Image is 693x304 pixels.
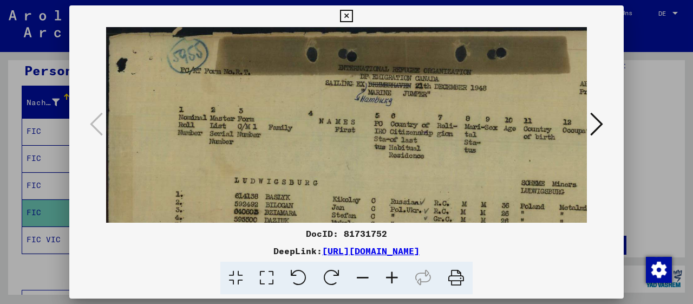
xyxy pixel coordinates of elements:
[69,227,624,240] div: DocID: 81731752
[69,244,624,257] div: DeepLink:
[322,245,420,256] a: [URL][DOMAIN_NAME]
[645,256,671,282] div: Zustimmung ändern
[646,257,672,283] img: Zustimmung ändern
